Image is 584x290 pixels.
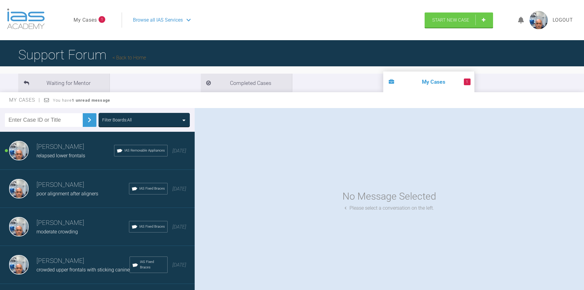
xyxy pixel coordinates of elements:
img: Ivan Yanchev [9,141,29,160]
img: logo-light.3e3ef733.png [7,9,45,29]
div: No Message Selected [342,189,436,204]
span: [DATE] [172,262,186,268]
a: Back to Home [113,55,146,61]
h3: [PERSON_NAME] [36,180,129,190]
a: My Cases [74,16,97,24]
span: IAS Removable Appliances [124,148,165,153]
li: Waiting for Mentor [18,74,109,92]
span: 1 [99,16,105,23]
h3: [PERSON_NAME] [36,142,114,152]
span: poor alignment after aligners [36,191,98,197]
span: moderate crowding [36,229,78,235]
span: You have [53,98,110,103]
div: Filter Boards: All [102,117,132,123]
img: Ivan Yanchev [9,179,29,198]
strong: 1 unread message [72,98,110,103]
span: IAS Fixed Braces [139,186,165,191]
span: 1 [464,79,471,85]
img: chevronRight.28bd32b0.svg [85,115,94,125]
a: Logout [553,16,573,24]
span: IAS Fixed Braces [140,259,165,270]
span: relapsed lower frontals [36,153,85,159]
span: [DATE] [172,224,186,230]
div: Please select a conversation on the left. [345,204,434,212]
a: Start New Case [425,12,493,28]
span: crowded upper frontals with sticking canine [36,267,130,273]
input: Enter Case ID or Title [5,113,83,127]
li: Completed Cases [201,74,292,92]
img: Ivan Yanchev [9,255,29,274]
h3: [PERSON_NAME] [36,256,130,266]
h1: Support Forum [18,44,146,65]
span: My Cases [9,97,40,103]
span: [DATE] [172,148,186,154]
img: profile.png [530,11,548,29]
span: Start New Case [432,17,469,23]
span: [DATE] [172,186,186,192]
img: Ivan Yanchev [9,217,29,236]
h3: [PERSON_NAME] [36,218,129,228]
span: Browse all IAS Services [133,16,183,24]
span: IAS Fixed Braces [139,224,165,229]
li: My Cases [383,72,474,92]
